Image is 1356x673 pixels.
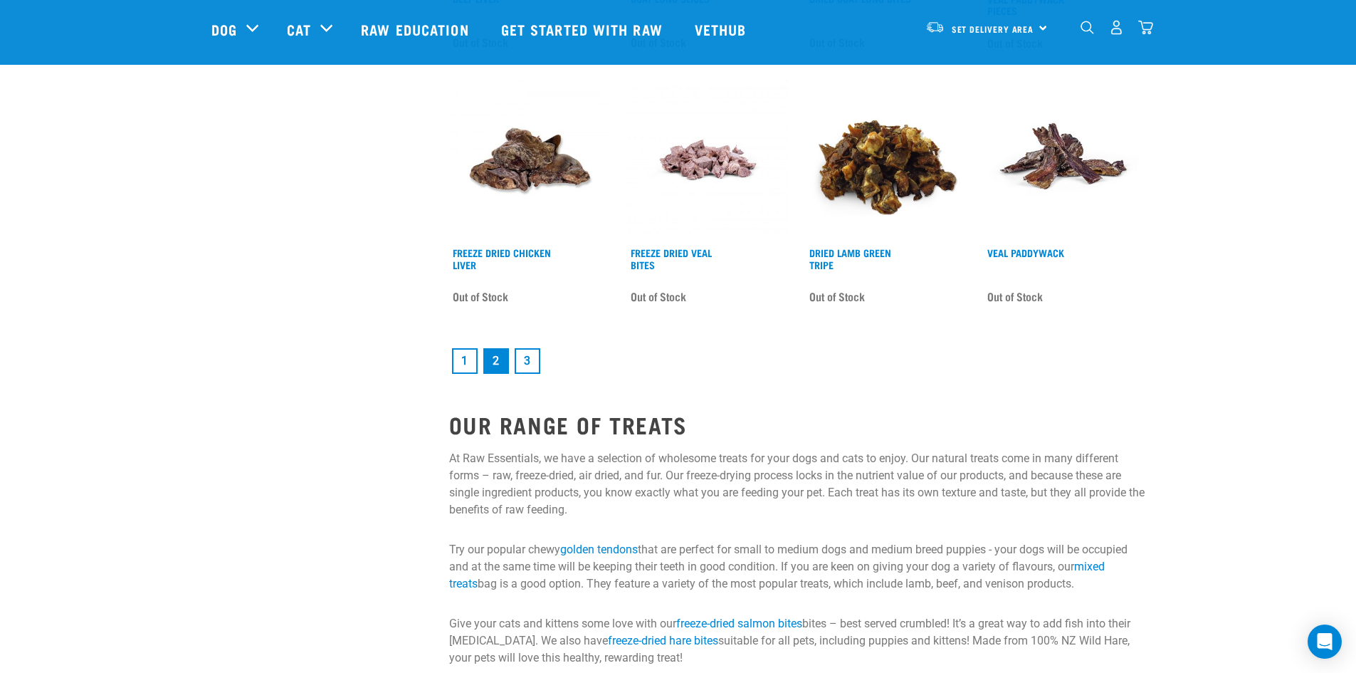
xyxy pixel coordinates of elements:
a: Goto page 1 [452,348,478,374]
h2: OUR RANGE OF TREATS [449,412,1145,437]
p: At Raw Essentials, we have a selection of wholesome treats for your dogs and cats to enjoy. Our n... [449,450,1145,518]
a: Page 2 [483,348,509,374]
img: home-icon-1@2x.png [1081,21,1094,34]
img: 16327 [449,79,611,241]
p: Give your cats and kittens some love with our bites – best served crumbled! It’s a great way to a... [449,615,1145,667]
span: Out of Stock [809,286,865,307]
a: Freeze Dried Veal Bites [631,250,712,266]
a: golden tendons [560,543,638,556]
p: Try our popular chewy that are perfect for small to medium dogs and medium breed puppies - your d... [449,541,1145,593]
div: Open Intercom Messenger [1308,625,1342,659]
span: Out of Stock [631,286,686,307]
a: freeze-dried salmon bites [676,617,802,630]
a: Freeze Dried Chicken Liver [453,250,551,266]
a: Goto page 3 [515,348,540,374]
a: freeze-dried hare bites [608,634,718,647]
img: Stack of Veal Paddywhack For Pets [984,79,1145,241]
img: Dried Veal Bites 1698 [627,79,789,241]
a: Vethub [680,1,764,58]
img: van-moving.png [925,21,945,33]
img: Pile Of Dried Lamb Tripe For Pets [806,79,967,241]
span: Out of Stock [453,286,508,307]
img: user.png [1109,20,1124,35]
a: Dried Lamb Green Tripe [809,250,891,266]
img: home-icon@2x.png [1138,20,1153,35]
a: Raw Education [347,1,486,58]
a: Dog [211,19,237,40]
a: Cat [287,19,311,40]
span: Out of Stock [987,286,1043,307]
a: Veal Paddywack [987,250,1064,255]
a: Get started with Raw [487,1,680,58]
nav: pagination [449,345,1145,377]
span: Set Delivery Area [952,26,1034,31]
